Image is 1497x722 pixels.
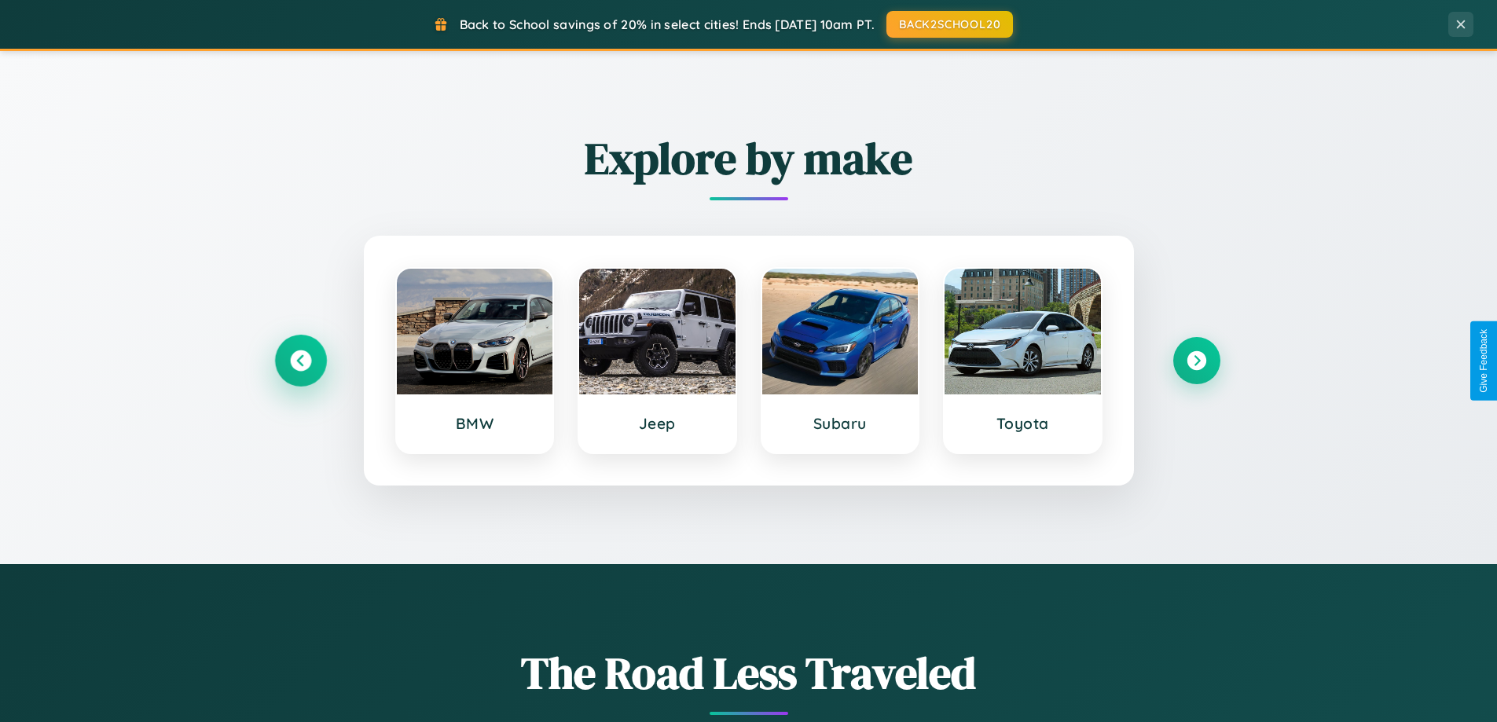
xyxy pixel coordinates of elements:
[595,414,720,433] h3: Jeep
[1478,329,1489,393] div: Give Feedback
[277,643,1220,703] h1: The Road Less Traveled
[277,128,1220,189] h2: Explore by make
[886,11,1013,38] button: BACK2SCHOOL20
[413,414,538,433] h3: BMW
[460,16,875,32] span: Back to School savings of 20% in select cities! Ends [DATE] 10am PT.
[778,414,903,433] h3: Subaru
[960,414,1085,433] h3: Toyota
